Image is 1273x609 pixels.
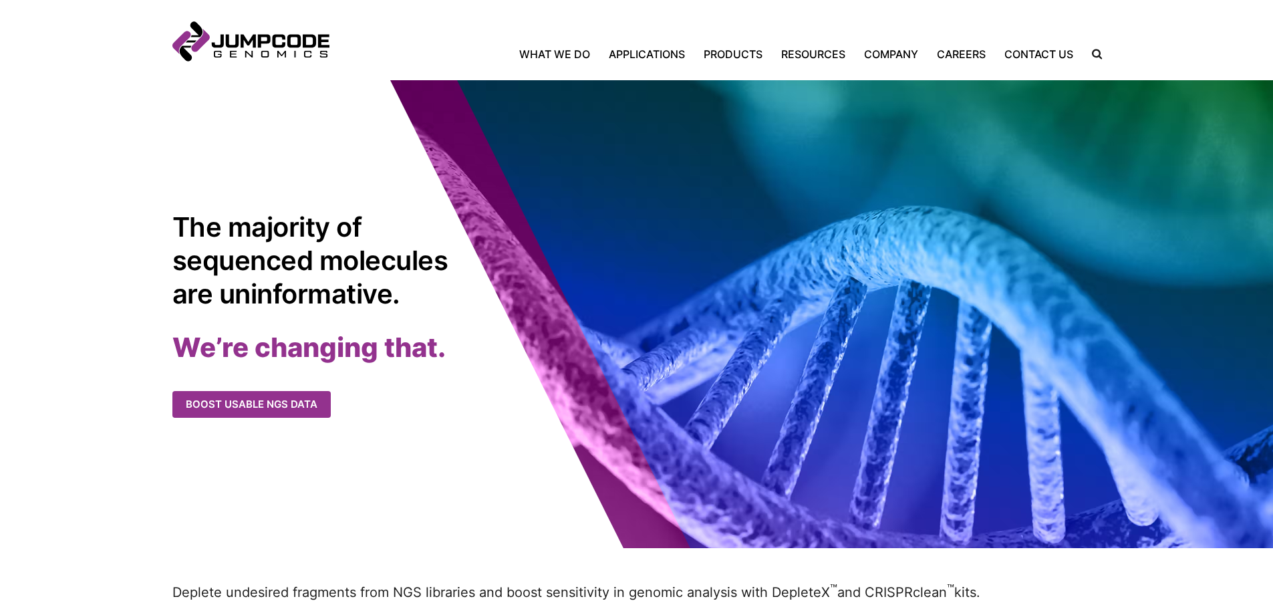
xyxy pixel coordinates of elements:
a: Company [855,46,928,62]
h2: We’re changing that. [172,331,637,364]
a: Products [694,46,772,62]
a: Applications [599,46,694,62]
a: Careers [928,46,995,62]
h1: The majority of sequenced molecules are uninformative. [172,211,456,311]
nav: Primary Navigation [329,46,1083,62]
sup: ™ [830,583,837,595]
label: Search the site. [1081,49,1102,59]
a: Contact Us [995,46,1083,62]
p: Deplete undesired fragments from NGS libraries and boost sensitivity in genomic analysis with Dep... [172,582,1101,602]
a: Resources [772,46,855,62]
sup: ™ [947,583,954,595]
a: What We Do [519,46,599,62]
a: Boost usable NGS data [172,391,331,418]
